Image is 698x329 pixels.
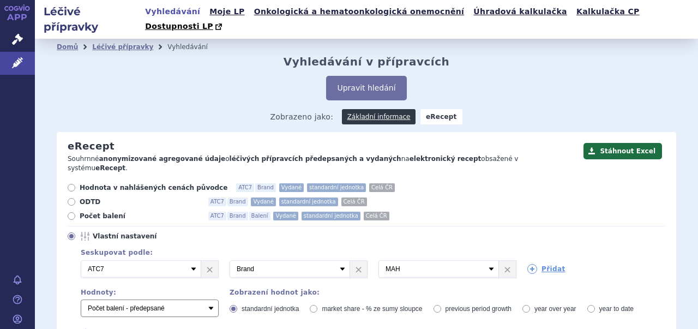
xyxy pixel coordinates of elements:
span: Vydané [273,212,298,220]
span: Hodnota v nahlášených cenách původce [80,183,227,192]
span: standardní jednotka [279,198,338,206]
p: Souhrnné o na obsažené v systému . [68,154,578,173]
strong: elektronický recept [410,155,482,163]
a: Moje LP [206,4,248,19]
span: ATC7 [208,198,226,206]
div: Hodnoty: [81,289,219,296]
strong: anonymizované agregované údaje [99,155,226,163]
span: Balení [249,212,270,220]
a: Léčivé přípravky [92,43,153,51]
span: year to date [599,305,634,313]
button: Upravit hledání [326,76,406,100]
h2: Vyhledávání v přípravcích [284,55,450,68]
a: Domů [57,43,78,51]
a: Přidat [527,264,565,274]
span: Celá ČR [369,183,395,192]
span: Brand [255,183,276,192]
li: Vyhledávání [167,39,222,55]
strong: eRecept [95,164,125,172]
a: Základní informace [342,109,416,124]
span: Zobrazeno jako: [270,109,333,124]
span: standardní jednotka [242,305,299,313]
span: Vydané [279,183,304,192]
a: Kalkulačka CP [573,4,643,19]
a: Onkologická a hematoonkologická onemocnění [251,4,468,19]
h2: eRecept [68,140,115,152]
span: ATC7 [208,212,226,220]
span: year over year [534,305,576,313]
span: Brand [227,212,248,220]
strong: eRecept [420,109,462,124]
span: Celá ČR [364,212,389,220]
a: × [499,261,516,277]
span: standardní jednotka [302,212,360,220]
span: Brand [227,198,248,206]
span: Vlastní nastavení [93,232,213,241]
a: × [350,261,367,277]
span: ATC7 [236,183,254,192]
span: previous period growth [446,305,512,313]
a: Úhradová kalkulačka [470,4,570,19]
span: Počet balení [80,212,200,220]
span: Celá ČR [341,198,367,206]
button: Stáhnout Excel [583,143,662,159]
h2: Léčivé přípravky [35,4,142,34]
div: Seskupovat podle: [70,249,665,256]
a: Dostupnosti LP [142,19,227,34]
span: ODTD [80,198,200,206]
span: Vydané [251,198,275,206]
a: Vyhledávání [142,4,203,19]
div: Zobrazení hodnot jako: [230,289,665,296]
a: × [201,261,218,277]
div: 2 [70,260,665,278]
strong: léčivých přípravcích předepsaných a vydaných [230,155,401,163]
span: standardní jednotka [307,183,366,192]
span: Dostupnosti LP [145,22,213,31]
span: market share - % ze sumy sloupce [322,305,422,313]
